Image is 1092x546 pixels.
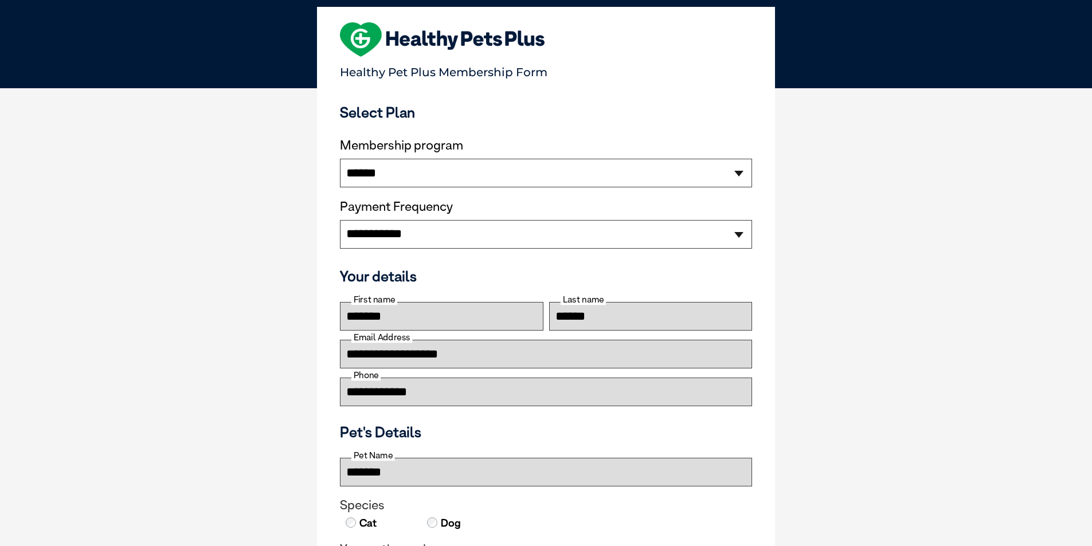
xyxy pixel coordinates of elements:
h3: Pet's Details [335,423,757,441]
h3: Your details [340,268,752,285]
h3: Select Plan [340,104,752,121]
label: First name [351,294,397,305]
label: Email Address [351,332,412,343]
label: Last name [561,294,606,305]
label: Payment Frequency [340,199,453,214]
label: Membership program [340,138,752,153]
legend: Species [340,498,752,513]
p: Healthy Pet Plus Membership Form [340,60,752,79]
img: heart-shape-hpp-logo-large.png [340,22,545,57]
label: Phone [351,370,381,380]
